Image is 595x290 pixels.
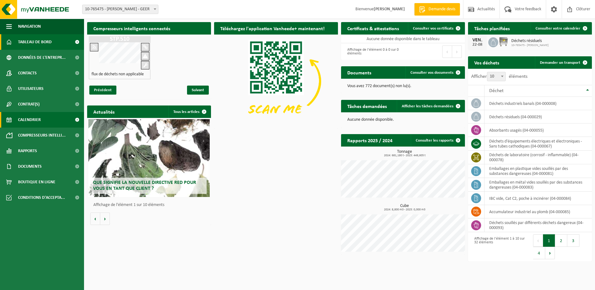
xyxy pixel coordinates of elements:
div: 22-08 [471,43,484,47]
td: déchets d'équipements électriques et électroniques - Sans tubes cathodiques (04-000067) [485,137,592,151]
div: Affichage de l'élément 1 à 10 sur 32 éléments [471,234,527,260]
span: Documents [18,159,42,174]
span: Calendrier [18,112,41,128]
h1: STP.510 [90,36,149,42]
span: Contacts [18,65,37,81]
span: Demande devis [427,6,457,12]
span: 10 [487,72,505,81]
td: emballages en métal vides souillés par des substances dangereuses (04-000083) [485,178,592,192]
h3: Tonnage [344,150,465,157]
td: déchets résiduels (04-000029) [485,110,592,124]
h2: Tâches planifiées [468,22,516,34]
span: Consulter votre calendrier [536,26,580,30]
a: Consulter les rapports [411,134,464,147]
h2: Certificats & attestations [341,22,405,34]
h3: Cube [344,204,465,211]
a: Consulter votre calendrier [531,22,591,35]
a: Demander un transport [535,56,591,69]
span: Contrat(s) [18,96,40,112]
span: Consulter vos documents [410,71,453,75]
span: Afficher les tâches demandées [402,104,453,108]
span: Boutique en ligne [18,174,55,190]
h2: Téléchargez l'application Vanheede+ maintenant! [214,22,331,34]
img: WB-1100-GAL-GY-01 [498,36,509,47]
td: déchets industriels banals (04-000008) [485,97,592,110]
a: Afficher les tâches demandées [397,100,464,112]
button: Vorige [90,213,100,225]
td: déchets souillés par différents déchets dangereux (04-000093) [485,218,592,232]
span: Que signifie la nouvelle directive RED pour vous en tant que client ? [93,180,196,191]
td: déchets de laboratoire (corrosif - inflammable) (04-000078) [485,151,592,164]
img: Download de VHEPlus App [214,35,338,128]
h2: Tâches demandées [341,100,393,112]
button: 3 [567,234,579,247]
button: Previous [533,234,543,247]
button: Next [545,247,555,259]
a: Consulter vos certificats [408,22,464,35]
label: Afficher éléments [471,74,527,79]
td: absorbants usagés (04-000055) [485,124,592,137]
span: Déchets résiduels [511,39,549,44]
h2: Vos déchets [468,56,505,68]
span: 10 [487,72,506,81]
a: Tous les articles [168,105,210,118]
span: Suivant [187,86,209,95]
button: 4 [533,247,545,259]
p: Vous avez 772 document(s) non lu(s). [347,84,459,88]
span: Conditions d'accepta... [18,190,65,205]
span: 10-765475 - [PERSON_NAME] [511,44,549,47]
a: Consulter vos documents [405,66,464,79]
button: Volgende [100,213,110,225]
h4: flux de déchets non applicable [91,72,144,77]
span: Demander un transport [540,61,580,65]
td: Aucune donnée disponible dans le tableau [341,35,465,43]
h2: Rapports 2025 / 2024 [341,134,399,146]
span: Consulter vos certificats [413,26,453,30]
span: 2024: 681,180 t - 2025: 449,605 t [344,154,465,157]
td: IBC vide, Cat C2, poche à incinérer (04-000084) [485,192,592,205]
h2: Compresseurs intelligents connectés [87,22,211,34]
td: accumulateur industriel au plomb (04-000085) [485,205,592,218]
strong: [PERSON_NAME] [374,7,405,12]
h2: Documents [341,66,377,78]
button: 2 [555,234,567,247]
p: Aucune donnée disponible. [347,118,459,122]
div: VEN. [471,38,484,43]
button: 1 [543,234,555,247]
button: Previous [442,45,452,58]
td: emballages en plastique vides souillés par des substances dangereuses (04-000081) [485,164,592,178]
span: Tableau de bord [18,34,52,50]
span: 10-765475 - HESBAYE FROST - GEER [82,5,158,14]
p: Affichage de l'élément 1 sur 10 éléments [93,203,208,207]
div: Affichage de l'élément 0 à 0 sur 0 éléments [344,45,400,58]
span: Navigation [18,19,41,34]
h2: Actualités [87,105,121,118]
a: Que signifie la nouvelle directive RED pour vous en tant que client ? [88,119,210,197]
span: Précédent [89,86,116,95]
span: Utilisateurs [18,81,44,96]
span: 2024: 8,800 m3 - 2025: 0,000 m3 [344,208,465,211]
span: Déchet [489,88,504,93]
a: Demande devis [414,3,460,16]
span: Rapports [18,143,37,159]
button: Next [452,45,462,58]
span: Compresseurs intelli... [18,128,66,143]
span: Données de l'entrepr... [18,50,66,65]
